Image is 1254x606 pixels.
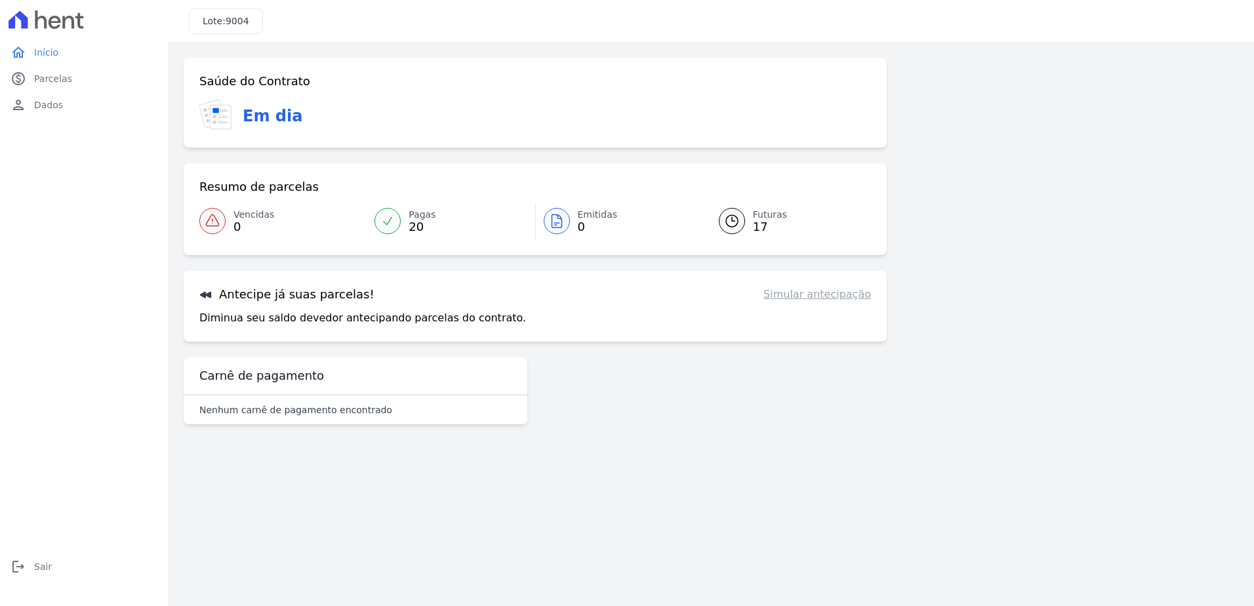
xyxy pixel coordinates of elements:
[10,97,26,113] i: person
[5,66,163,92] a: paidParcelas
[34,72,72,85] span: Parcelas
[199,368,324,384] h3: Carnê de pagamento
[536,203,703,239] a: Emitidas 0
[34,98,63,111] span: Dados
[10,559,26,575] i: logout
[199,203,367,239] a: Vencidas 0
[5,92,163,118] a: personDados
[233,208,274,222] span: Vencidas
[10,71,26,87] i: paid
[10,45,26,60] i: home
[753,208,787,222] span: Futuras
[409,208,435,222] span: Pagas
[5,554,163,580] a: logoutSair
[34,46,58,59] span: Início
[199,73,310,89] h3: Saúde do Contrato
[233,222,274,232] span: 0
[243,104,302,128] h3: Em dia
[199,287,374,302] h3: Antecipe já suas parcelas!
[578,222,618,232] span: 0
[199,403,392,416] p: Nenhum carnê de pagamento encontrado
[703,203,871,239] a: Futuras 17
[578,208,618,222] span: Emitidas
[409,222,435,232] span: 20
[199,179,319,195] h3: Resumo de parcelas
[763,287,871,302] a: Simular antecipação
[753,222,787,232] span: 17
[226,16,249,26] span: 9004
[5,39,163,66] a: homeInício
[199,310,526,326] p: Diminua seu saldo devedor antecipando parcelas do contrato.
[203,14,249,28] h3: Lote:
[367,203,535,239] a: Pagas 20
[34,560,52,573] span: Sair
